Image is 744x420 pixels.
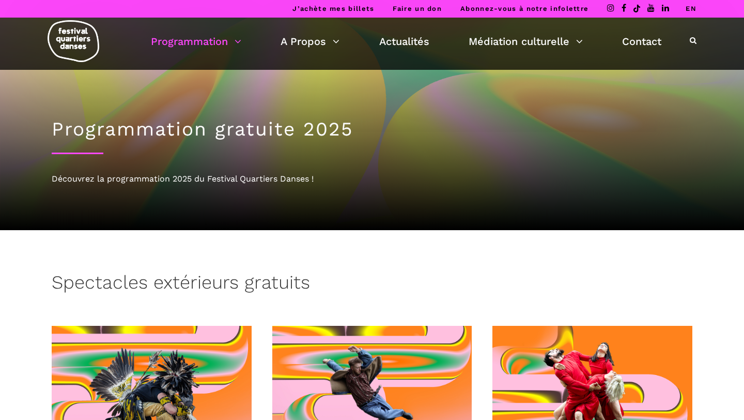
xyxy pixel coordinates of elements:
h3: Spectacles extérieurs gratuits [52,272,310,297]
a: Programmation [151,33,241,50]
a: A Propos [281,33,339,50]
img: logo-fqd-med [48,20,99,62]
a: Abonnez-vous à notre infolettre [460,5,588,12]
div: Découvrez la programmation 2025 du Festival Quartiers Danses ! [52,172,692,186]
a: Contact [622,33,661,50]
a: Actualités [379,33,429,50]
h1: Programmation gratuite 2025 [52,118,692,141]
a: Faire un don [393,5,442,12]
a: EN [686,5,696,12]
a: Médiation culturelle [469,33,583,50]
a: J’achète mes billets [292,5,374,12]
